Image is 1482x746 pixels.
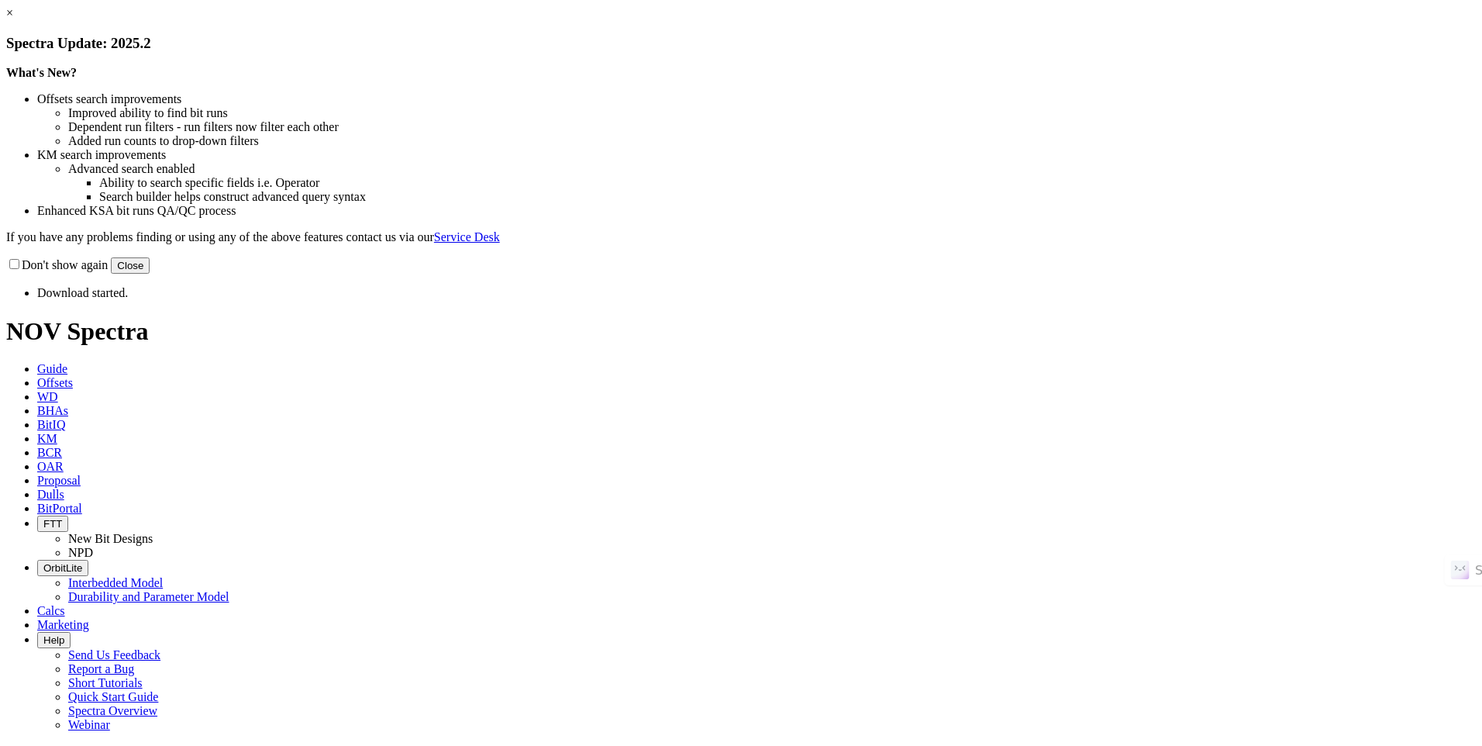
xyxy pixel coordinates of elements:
li: Enhanced KSA bit runs QA/QC process [37,204,1476,218]
a: Short Tutorials [68,676,143,689]
span: Download started. [37,286,128,299]
li: Improved ability to find bit runs [68,106,1476,120]
span: BitIQ [37,418,65,431]
li: Dependent run filters - run filters now filter each other [68,120,1476,134]
button: Close [111,257,150,274]
span: Dulls [37,488,64,501]
span: BHAs [37,404,68,417]
span: WD [37,390,58,403]
span: KM [37,432,57,445]
a: Service Desk [434,230,500,243]
h1: NOV Spectra [6,317,1476,346]
span: Help [43,634,64,646]
a: Send Us Feedback [68,648,160,661]
li: Search builder helps construct advanced query syntax [99,190,1476,204]
a: Durability and Parameter Model [68,590,229,603]
a: Spectra Overview [68,704,157,717]
li: Ability to search specific fields i.e. Operator [99,176,1476,190]
span: Guide [37,362,67,375]
a: Quick Start Guide [68,690,158,703]
h3: Spectra Update: 2025.2 [6,35,1476,52]
span: Calcs [37,604,65,617]
a: Webinar [68,718,110,731]
input: Don't show again [9,259,19,269]
li: KM search improvements [37,148,1476,162]
label: Don't show again [6,258,108,271]
a: New Bit Designs [68,532,153,545]
span: Marketing [37,618,89,631]
strong: What's New? [6,66,77,79]
li: Added run counts to drop-down filters [68,134,1476,148]
li: Offsets search improvements [37,92,1476,106]
a: NPD [68,546,93,559]
a: × [6,6,13,19]
a: Report a Bug [68,662,134,675]
span: OAR [37,460,64,473]
span: OrbitLite [43,562,82,574]
li: Advanced search enabled [68,162,1476,176]
span: BitPortal [37,502,82,515]
span: Offsets [37,376,73,389]
p: If you have any problems finding or using any of the above features contact us via our [6,230,1476,244]
span: Proposal [37,474,81,487]
span: FTT [43,518,62,530]
a: Interbedded Model [68,576,163,589]
span: BCR [37,446,62,459]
